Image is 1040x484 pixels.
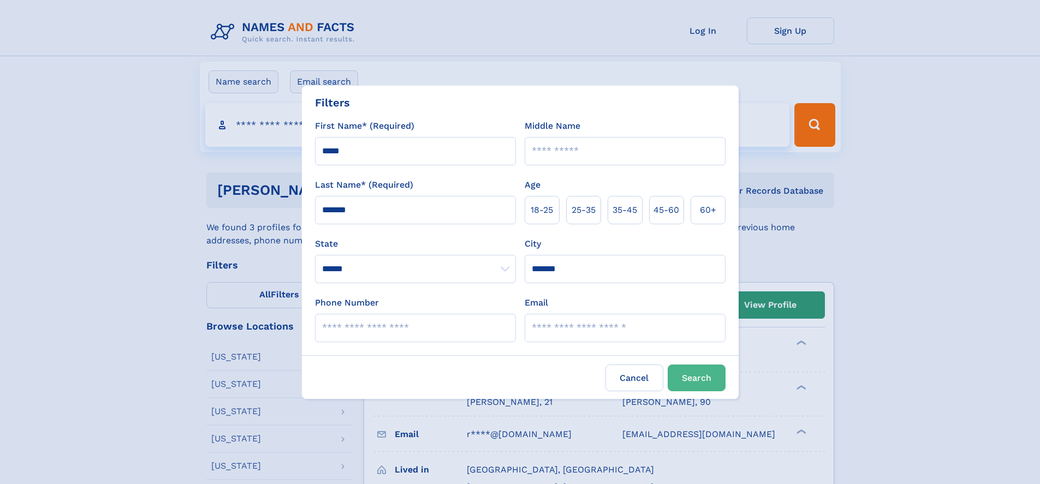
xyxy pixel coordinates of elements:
[315,296,379,309] label: Phone Number
[613,204,637,217] span: 35‑45
[700,204,716,217] span: 60+
[605,365,663,391] label: Cancel
[315,94,350,111] div: Filters
[525,296,548,309] label: Email
[315,237,516,250] label: State
[668,365,726,391] button: Search
[531,204,553,217] span: 18‑25
[315,119,414,133] label: First Name* (Required)
[525,237,541,250] label: City
[525,119,580,133] label: Middle Name
[315,178,413,192] label: Last Name* (Required)
[525,178,540,192] label: Age
[653,204,679,217] span: 45‑60
[572,204,596,217] span: 25‑35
